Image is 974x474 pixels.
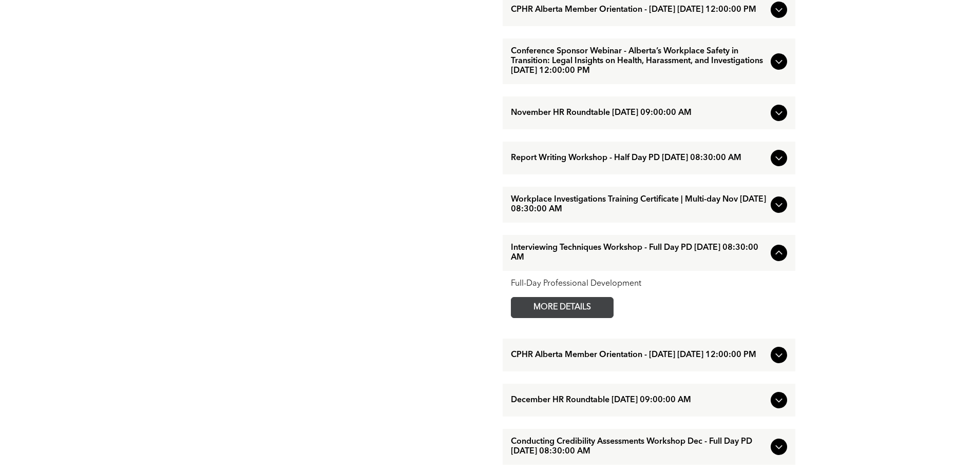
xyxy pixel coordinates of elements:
span: Conference Sponsor Webinar - Alberta’s Workplace Safety in Transition: Legal Insights on Health, ... [511,47,767,76]
span: CPHR Alberta Member Orientation - [DATE] [DATE] 12:00:00 PM [511,5,767,15]
span: CPHR Alberta Member Orientation - [DATE] [DATE] 12:00:00 PM [511,350,767,360]
a: MORE DETAILS [511,297,614,318]
span: MORE DETAILS [522,298,603,318]
span: Interviewing Techniques Workshop - Full Day PD [DATE] 08:30:00 AM [511,243,767,263]
span: December HR Roundtable [DATE] 09:00:00 AM [511,396,767,405]
div: Full-Day Professional Development [511,279,787,289]
span: November HR Roundtable [DATE] 09:00:00 AM [511,108,767,118]
span: Conducting Credibility Assessments Workshop Dec - Full Day PD [DATE] 08:30:00 AM [511,437,767,457]
span: Workplace Investigations Training Certificate | Multi-day Nov [DATE] 08:30:00 AM [511,195,767,214]
span: Report Writing Workshop - Half Day PD [DATE] 08:30:00 AM [511,153,767,163]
